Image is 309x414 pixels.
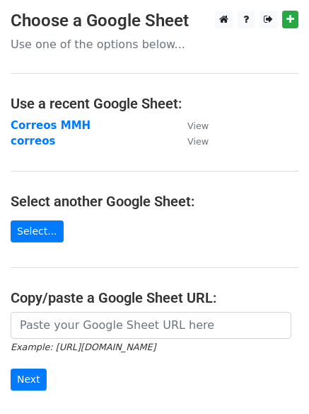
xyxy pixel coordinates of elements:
small: Example: [URL][DOMAIN_NAME] [11,342,156,352]
h3: Choose a Google Sheet [11,11,298,31]
input: Next [11,369,47,391]
h4: Use a recent Google Sheet: [11,95,298,112]
input: Paste your Google Sheet URL here [11,312,291,339]
a: View [173,119,209,132]
a: Select... [11,220,64,242]
a: View [173,135,209,147]
small: View [187,136,209,147]
a: Correos MMH [11,119,91,132]
a: correos [11,135,55,147]
small: View [187,121,209,131]
h4: Select another Google Sheet: [11,193,298,210]
p: Use one of the options below... [11,37,298,52]
h4: Copy/paste a Google Sheet URL: [11,289,298,306]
